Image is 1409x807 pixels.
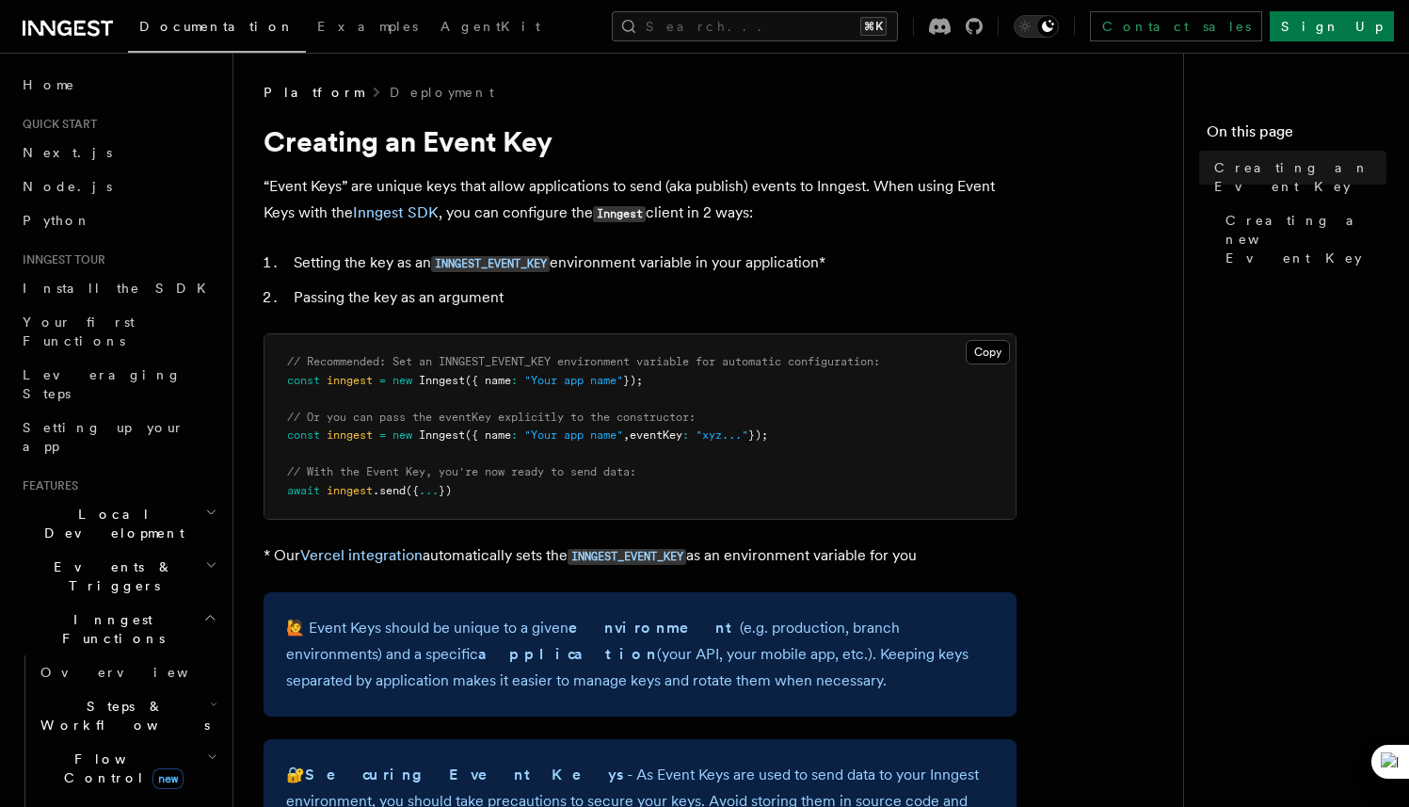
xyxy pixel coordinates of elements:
span: new [152,768,184,789]
span: inngest [327,428,373,442]
span: const [287,428,320,442]
span: Install the SDK [23,281,217,296]
a: Python [15,203,221,237]
span: eventKey [630,428,682,442]
button: Search...⌘K [612,11,898,41]
span: Inngest tour [15,252,105,267]
a: Deployment [390,83,494,102]
span: }); [748,428,768,442]
button: Inngest Functions [15,603,221,655]
code: INNGEST_EVENT_KEY [431,256,550,272]
span: }); [623,374,643,387]
a: Install the SDK [15,271,221,305]
p: “Event Keys” are unique keys that allow applications to send (aka publish) events to Inngest. Whe... [264,173,1017,227]
span: await [287,484,320,497]
a: Overview [33,655,221,689]
span: ({ name [465,374,511,387]
span: Setting up your app [23,420,184,454]
h4: On this page [1207,121,1386,151]
button: Toggle dark mode [1014,15,1059,38]
strong: environment [568,619,740,637]
span: Node.js [23,179,112,194]
span: Creating a new Event Key [1225,211,1386,267]
a: Node.js [15,169,221,203]
a: INNGEST_EVENT_KEY [431,253,550,271]
span: Next.js [23,145,112,160]
button: Local Development [15,497,221,550]
span: new [392,374,412,387]
a: Vercel integration [300,546,423,564]
span: , [623,428,630,442]
a: Contact sales [1090,11,1262,41]
span: const [287,374,320,387]
span: Quick start [15,117,97,132]
a: INNGEST_EVENT_KEY [568,546,686,564]
span: "xyz..." [696,428,748,442]
a: Your first Functions [15,305,221,358]
code: INNGEST_EVENT_KEY [568,549,686,565]
kbd: ⌘K [860,17,887,36]
a: Creating a new Event Key [1218,203,1386,275]
span: Overview [40,665,234,680]
span: ... [419,484,439,497]
p: 🙋 Event Keys should be unique to a given (e.g. production, branch environments) and a specific (y... [286,615,994,694]
span: Your first Functions [23,315,135,348]
a: Home [15,68,221,102]
span: // With the Event Key, you're now ready to send data: [287,465,636,478]
span: Home [23,75,75,94]
a: Examples [306,6,429,51]
span: ({ [406,484,419,497]
span: = [379,374,386,387]
span: Flow Control [33,750,207,787]
span: Python [23,213,91,228]
a: Inngest SDK [353,203,439,221]
span: Inngest Functions [15,610,203,648]
span: Inngest [419,374,465,387]
span: .send [373,484,406,497]
button: Events & Triggers [15,550,221,603]
a: Setting up your app [15,411,221,463]
span: inngest [327,374,373,387]
span: Events & Triggers [15,557,205,595]
span: // Or you can pass the eventKey explicitly to the constructor: [287,411,696,424]
span: Leveraging Steps [23,367,182,401]
span: Platform [264,83,363,102]
span: : [511,374,518,387]
a: Leveraging Steps [15,358,221,411]
strong: application [478,645,657,663]
a: Sign Up [1270,11,1394,41]
span: : [682,428,689,442]
a: Next.js [15,136,221,169]
h1: Creating an Event Key [264,124,1017,158]
li: Passing the key as an argument [288,284,1017,311]
span: : [511,428,518,442]
button: Steps & Workflows [33,689,221,742]
span: = [379,428,386,442]
span: Local Development [15,505,205,542]
span: // Recommended: Set an INNGEST_EVENT_KEY environment variable for automatic configuration: [287,355,880,368]
button: Flow Controlnew [33,742,221,795]
li: Setting the key as an environment variable in your application* [288,250,1017,277]
a: AgentKit [429,6,552,51]
code: Inngest [593,206,646,222]
p: * Our automatically sets the as an environment variable for you [264,542,1017,570]
a: Documentation [128,6,306,53]
span: Documentation [139,19,295,34]
span: "Your app name" [524,374,623,387]
span: Inngest [419,428,465,442]
button: Copy [966,340,1010,364]
span: ({ name [465,428,511,442]
span: inngest [327,484,373,497]
span: Examples [317,19,418,34]
span: Features [15,478,78,493]
span: AgentKit [440,19,540,34]
span: new [392,428,412,442]
span: }) [439,484,452,497]
span: Creating an Event Key [1214,158,1386,196]
strong: Securing Event Keys [305,766,627,783]
span: Steps & Workflows [33,697,210,734]
span: "Your app name" [524,428,623,442]
a: Creating an Event Key [1207,151,1386,203]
